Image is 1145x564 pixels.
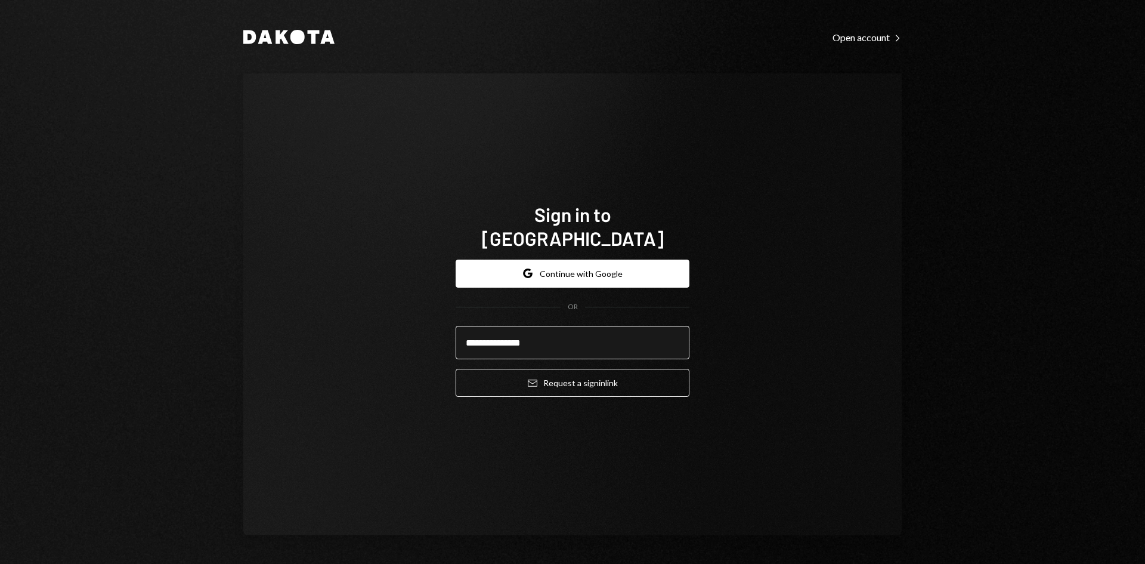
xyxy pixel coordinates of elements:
[456,202,689,250] h1: Sign in to [GEOGRAPHIC_DATA]
[568,302,578,312] div: OR
[833,32,902,44] div: Open account
[456,369,689,397] button: Request a signinlink
[456,260,689,288] button: Continue with Google
[833,30,902,44] a: Open account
